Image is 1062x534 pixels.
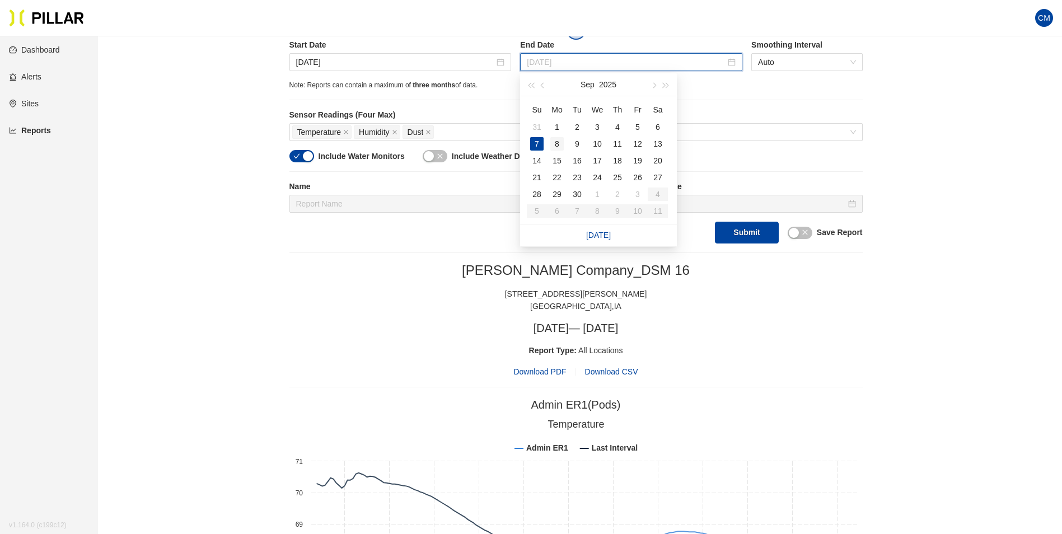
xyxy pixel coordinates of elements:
div: 7 [530,137,544,151]
td: 2025-08-31 [527,119,547,135]
th: Tu [567,101,587,119]
div: 26 [631,171,644,184]
a: line-chartReports [9,126,51,135]
div: 9 [570,137,584,151]
div: 3 [631,188,644,201]
td: 2025-10-03 [628,186,648,203]
a: dashboardDashboard [9,45,60,54]
span: three months [413,81,455,89]
td: 2025-09-13 [648,135,668,152]
div: 28 [530,188,544,201]
div: 11 [611,137,624,151]
div: 15 [550,154,564,167]
th: We [587,101,607,119]
div: [GEOGRAPHIC_DATA] , IA [289,300,863,312]
td: 2025-09-17 [587,152,607,169]
span: close [425,129,431,136]
td: 2025-10-01 [587,186,607,203]
div: 30 [570,188,584,201]
div: 17 [591,154,604,167]
td: 2025-09-08 [547,135,567,152]
td: 2025-09-11 [607,135,628,152]
a: [DATE] [586,231,611,240]
td: 2025-09-30 [567,186,587,203]
th: Mo [547,101,567,119]
span: CM [1038,9,1050,27]
div: 2 [570,120,584,134]
div: [STREET_ADDRESS][PERSON_NAME] [289,288,863,300]
h3: [DATE] — [DATE] [289,321,863,335]
h2: [PERSON_NAME] Company_DSM 16 [289,262,863,279]
img: Pillar Technologies [9,9,84,27]
label: Smoothing Interval [751,39,862,51]
td: 2025-09-22 [547,169,567,186]
div: 27 [651,171,665,184]
div: 8 [550,137,564,151]
input: Report Name [289,195,572,213]
td: 2025-09-19 [628,152,648,169]
div: 29 [550,188,564,201]
td: 2025-09-28 [527,186,547,203]
td: 2025-09-04 [607,119,628,135]
td: 2025-09-06 [648,119,668,135]
td: 2025-09-27 [648,169,668,186]
div: 23 [570,171,584,184]
input: Sep 7, 2025 [296,56,495,68]
div: 12 [631,137,644,151]
text: 71 [295,458,303,466]
div: 31 [530,120,544,134]
label: Include Water Monitors [319,151,405,162]
text: 70 [295,489,303,497]
span: Download CSV [585,367,638,376]
td: 2025-09-07 [527,135,547,152]
button: Sep [581,73,595,96]
div: 19 [631,154,644,167]
td: 2025-09-02 [567,119,587,135]
span: Dust [408,126,424,138]
td: 2025-09-09 [567,135,587,152]
button: 2025 [599,73,616,96]
span: close [802,229,808,236]
td: 2025-09-14 [527,152,547,169]
a: environmentSites [9,99,39,108]
td: 2025-10-02 [607,186,628,203]
label: Start Date [289,39,512,51]
div: 1 [591,188,604,201]
span: All Locations [587,124,856,140]
div: 24 [591,171,604,184]
label: Save Report [817,227,863,238]
label: End Date [520,39,742,51]
div: 14 [530,154,544,167]
label: Name [289,181,572,193]
text: 69 [295,521,303,528]
div: 25 [611,171,624,184]
td: 2025-09-16 [567,152,587,169]
input: Sep 7, 2025 [527,56,726,68]
label: Public Link Expiration Date [581,181,863,193]
td: 2025-09-05 [628,119,648,135]
tspan: Last Interval [591,443,637,452]
input: Oct 17, 2025 [587,198,846,210]
div: 13 [651,137,665,151]
tspan: Temperature [548,419,604,430]
div: 21 [530,171,544,184]
div: All Locations [289,344,863,357]
label: Report Type [581,109,863,121]
div: 5 [631,120,644,134]
label: Include Weather Data [452,151,531,162]
label: Sensor Readings (Four Max) [289,109,572,121]
th: Fr [628,101,648,119]
div: 4 [611,120,624,134]
span: Auto [758,54,855,71]
span: check [293,153,300,160]
td: 2025-09-10 [587,135,607,152]
td: 2025-09-26 [628,169,648,186]
div: Note: Reports can contain a maximum of of data. [289,80,863,91]
td: 2025-09-29 [547,186,567,203]
td: 2025-09-21 [527,169,547,186]
td: 2025-09-24 [587,169,607,186]
span: close [437,153,443,160]
div: 1 [550,120,564,134]
div: 6 [651,120,665,134]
